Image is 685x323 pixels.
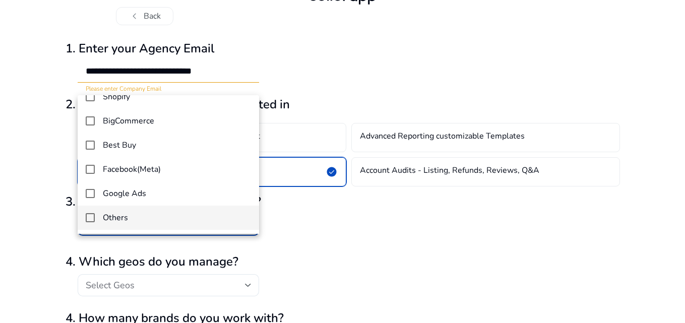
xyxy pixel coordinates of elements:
[103,189,146,199] h4: Google Ads
[103,116,154,126] h4: BigCommerce
[103,92,130,102] h4: Shopify
[129,10,141,22] span: chevron_left
[103,165,161,174] h4: Facebook(Meta)
[116,7,173,25] button: chevron_leftBack
[103,141,136,150] h4: Best Buy
[103,212,251,223] span: Others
